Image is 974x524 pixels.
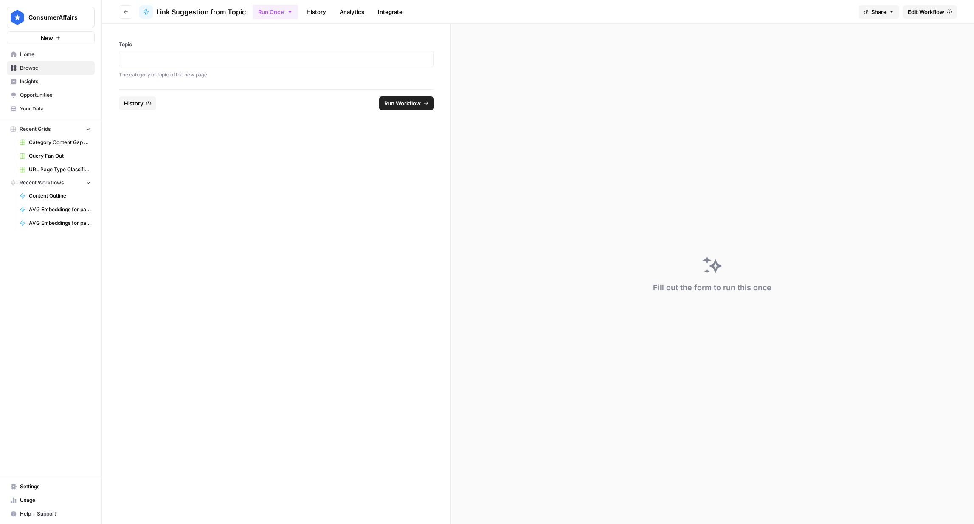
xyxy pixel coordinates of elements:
[859,5,899,19] button: Share
[20,496,91,504] span: Usage
[653,282,771,294] div: Fill out the form to run this once
[29,139,91,146] span: Category Content Gap Analysis
[119,96,156,110] button: History
[156,7,246,17] span: Link Suggestion from Topic
[301,5,331,19] a: History
[119,71,434,79] p: The category or topic of the new page
[20,483,91,490] span: Settings
[16,149,95,163] a: Query Fan Out
[20,64,91,72] span: Browse
[16,216,95,230] a: AVG Embeddings for page and Target Keyword - Using Pasted page content
[119,41,434,48] label: Topic
[10,10,25,25] img: ConsumerAffairs Logo
[7,31,95,44] button: New
[7,7,95,28] button: Workspace: ConsumerAffairs
[124,99,144,108] span: History
[20,179,64,187] span: Recent Workflows
[29,166,91,173] span: URL Page Type Classification
[908,8,944,16] span: Edit Workflow
[384,99,421,108] span: Run Workflow
[7,480,95,493] a: Settings
[7,102,95,116] a: Your Data
[379,96,434,110] button: Run Workflow
[16,203,95,216] a: AVG Embeddings for page and Target Keyword
[20,105,91,113] span: Your Data
[16,163,95,176] a: URL Page Type Classification
[7,176,95,189] button: Recent Workflows
[7,507,95,521] button: Help + Support
[29,152,91,160] span: Query Fan Out
[903,5,957,19] a: Edit Workflow
[20,510,91,518] span: Help + Support
[7,493,95,507] a: Usage
[7,61,95,75] a: Browse
[41,34,53,42] span: New
[29,206,91,213] span: AVG Embeddings for page and Target Keyword
[29,219,91,227] span: AVG Embeddings for page and Target Keyword - Using Pasted page content
[373,5,408,19] a: Integrate
[29,192,91,200] span: Content Outline
[20,51,91,58] span: Home
[20,125,51,133] span: Recent Grids
[139,5,246,19] a: Link Suggestion from Topic
[7,75,95,88] a: Insights
[20,91,91,99] span: Opportunities
[28,13,80,22] span: ConsumerAffairs
[16,136,95,149] a: Category Content Gap Analysis
[335,5,369,19] a: Analytics
[16,189,95,203] a: Content Outline
[7,123,95,136] button: Recent Grids
[7,48,95,61] a: Home
[871,8,887,16] span: Share
[253,5,298,19] button: Run Once
[7,88,95,102] a: Opportunities
[20,78,91,85] span: Insights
